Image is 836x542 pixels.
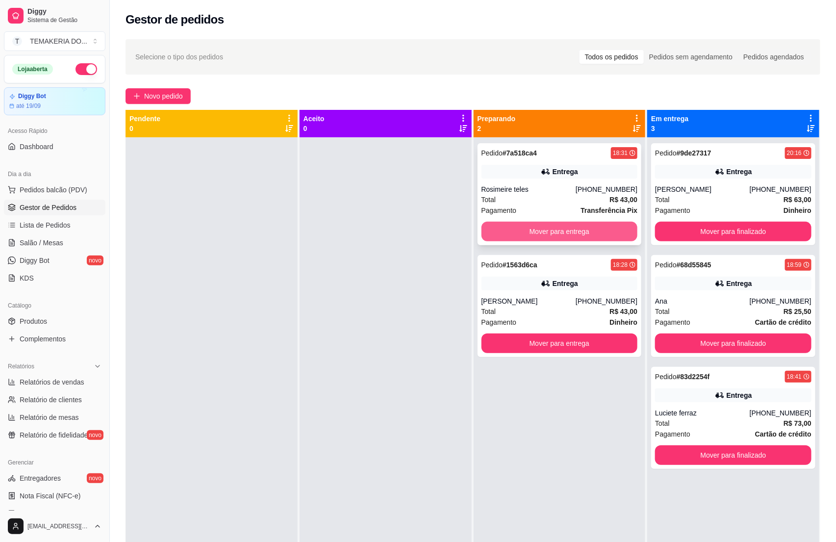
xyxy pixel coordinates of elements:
[27,522,90,530] span: [EMAIL_ADDRESS][DOMAIN_NAME]
[133,93,140,100] span: plus
[644,50,738,64] div: Pedidos sem agendamento
[27,7,101,16] span: Diggy
[4,488,105,504] a: Nota Fiscal (NFC-e)
[20,377,84,387] span: Relatórios de vendas
[609,308,637,315] strong: R$ 43,00
[651,124,688,133] p: 3
[4,298,105,313] div: Catálogo
[655,261,677,269] span: Pedido
[784,308,811,315] strong: R$ 25,50
[18,93,46,100] article: Diggy Bot
[4,253,105,268] a: Diggy Botnovo
[481,296,576,306] div: [PERSON_NAME]
[20,142,53,152] span: Dashboard
[20,273,34,283] span: KDS
[503,261,537,269] strong: # 1563d6ca
[4,506,105,521] a: Controle de caixa
[20,473,61,483] span: Entregadores
[655,205,690,216] span: Pagamento
[481,317,517,328] span: Pagamento
[787,261,802,269] div: 18:59
[4,123,105,139] div: Acesso Rápido
[20,256,50,265] span: Diggy Bot
[4,217,105,233] a: Lista de Pedidos
[677,373,710,381] strong: # 83d2254f
[20,395,82,405] span: Relatório de clientes
[503,149,537,157] strong: # 7a518ca4
[481,205,517,216] span: Pagamento
[576,184,637,194] div: [PHONE_NUMBER]
[655,222,811,241] button: Mover para finalizado
[651,114,688,124] p: Em entrega
[750,408,811,418] div: [PHONE_NUMBER]
[738,50,810,64] div: Pedidos agendados
[478,124,516,133] p: 2
[655,445,811,465] button: Mover para finalizado
[481,261,503,269] span: Pedido
[4,331,105,347] a: Complementos
[655,149,677,157] span: Pedido
[135,52,223,62] span: Selecione o tipo dos pedidos
[4,182,105,198] button: Pedidos balcão (PDV)
[655,429,690,439] span: Pagamento
[613,149,628,157] div: 18:31
[4,87,105,115] a: Diggy Botaté 19/09
[304,114,325,124] p: Aceito
[304,124,325,133] p: 0
[20,220,71,230] span: Lista de Pedidos
[20,509,73,518] span: Controle de caixa
[727,167,752,177] div: Entrega
[481,149,503,157] span: Pedido
[609,318,637,326] strong: Dinheiro
[655,317,690,328] span: Pagamento
[784,206,811,214] strong: Dinheiro
[576,296,637,306] div: [PHONE_NUMBER]
[129,114,160,124] p: Pendente
[580,50,644,64] div: Todos os pedidos
[613,261,628,269] div: 18:28
[787,149,802,157] div: 20:16
[655,418,670,429] span: Total
[4,235,105,251] a: Salão / Mesas
[129,124,160,133] p: 0
[481,334,638,353] button: Mover para entrega
[750,184,811,194] div: [PHONE_NUMBER]
[76,63,97,75] button: Alterar Status
[20,238,63,248] span: Salão / Mesas
[481,184,576,194] div: Rosimeire teles
[553,279,578,288] div: Entrega
[655,408,750,418] div: Luciete ferraz
[4,392,105,408] a: Relatório de clientes
[4,4,105,27] a: DiggySistema de Gestão
[27,16,101,24] span: Sistema de Gestão
[8,362,34,370] span: Relatórios
[4,470,105,486] a: Entregadoresnovo
[655,306,670,317] span: Total
[655,194,670,205] span: Total
[12,64,53,75] div: Loja aberta
[481,194,496,205] span: Total
[20,413,79,422] span: Relatório de mesas
[20,430,88,440] span: Relatório de fidelidade
[4,139,105,155] a: Dashboard
[20,491,80,501] span: Nota Fiscal (NFC-e)
[126,12,224,27] h2: Gestor de pedidos
[677,149,711,157] strong: # 9de27317
[784,419,811,427] strong: R$ 73,00
[784,196,811,204] strong: R$ 63,00
[4,374,105,390] a: Relatórios de vendas
[16,102,41,110] article: até 19/09
[4,166,105,182] div: Dia a dia
[481,306,496,317] span: Total
[126,88,191,104] button: Novo pedido
[4,515,105,538] button: [EMAIL_ADDRESS][DOMAIN_NAME]
[144,91,183,102] span: Novo pedido
[755,430,811,438] strong: Cartão de crédito
[581,206,637,214] strong: Transferência Pix
[655,296,750,306] div: Ana
[4,270,105,286] a: KDS
[755,318,811,326] strong: Cartão de crédito
[20,185,87,195] span: Pedidos balcão (PDV)
[4,410,105,425] a: Relatório de mesas
[677,261,711,269] strong: # 68d55845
